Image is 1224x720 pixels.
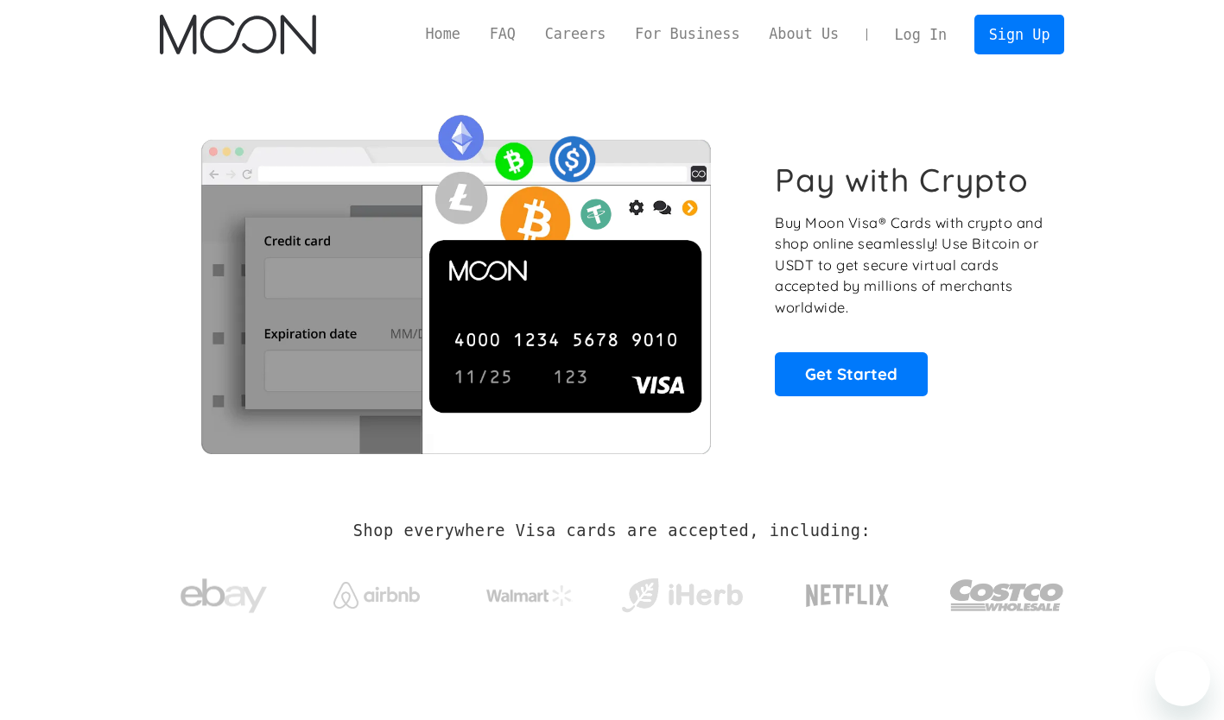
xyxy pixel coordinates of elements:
[754,23,853,45] a: About Us
[160,552,289,632] a: ebay
[1155,651,1210,706] iframe: Az üzenetküldési ablak megnyitására szolgáló gomb
[618,556,746,627] a: iHerb
[775,352,928,395] a: Get Started
[618,573,746,618] img: iHerb
[160,103,752,453] img: Moon Cards let you spend your crypto anywhere Visa is accepted.
[804,574,891,617] img: Netflix
[333,582,420,609] img: Airbnb
[160,15,316,54] a: home
[486,585,573,606] img: Walmart
[775,212,1045,319] p: Buy Moon Visa® Cards with crypto and shop online seamlessly! Use Bitcoin or USDT to get secure vi...
[775,161,1029,199] h1: Pay with Crypto
[312,565,441,617] a: Airbnb
[465,568,593,615] a: Walmart
[530,23,620,45] a: Careers
[620,23,754,45] a: For Business
[475,23,530,45] a: FAQ
[353,521,871,540] h2: Shop everywhere Visa cards are accepted, including:
[160,15,316,54] img: Moon Logo
[181,569,267,623] img: ebay
[974,15,1064,54] a: Sign Up
[771,557,925,626] a: Netflix
[949,563,1065,628] img: Costco
[411,23,475,45] a: Home
[949,546,1065,636] a: Costco
[880,16,961,54] a: Log In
